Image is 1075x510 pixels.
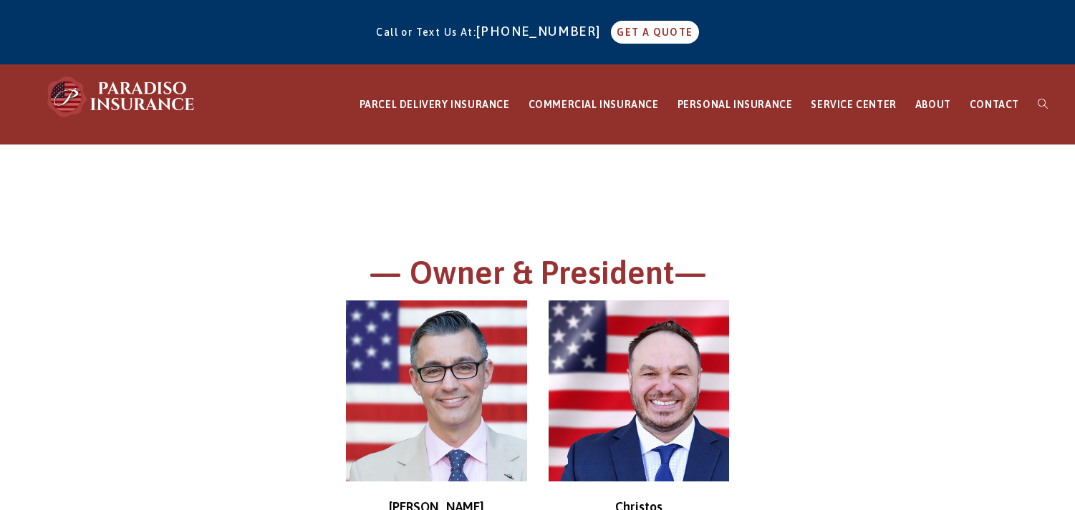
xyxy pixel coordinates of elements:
[476,24,608,39] a: [PHONE_NUMBER]
[801,65,905,144] a: SERVICE CENTER
[144,252,932,301] h1: — Owner & President—
[678,99,793,110] span: PERSONAL INSURANCE
[611,21,698,44] a: GET A QUOTE
[529,99,659,110] span: COMMERCIAL INSURANCE
[915,99,951,110] span: ABOUT
[811,99,896,110] span: SERVICE CENTER
[360,99,510,110] span: PARCEL DELIVERY INSURANCE
[43,75,201,118] img: Paradiso Insurance
[960,65,1028,144] a: CONTACT
[346,300,527,481] img: chris-500x500 (1)
[549,300,730,481] img: Christos_500x500
[906,65,960,144] a: ABOUT
[350,65,519,144] a: PARCEL DELIVERY INSURANCE
[668,65,802,144] a: PERSONAL INSURANCE
[970,99,1019,110] span: CONTACT
[376,26,476,38] span: Call or Text Us At:
[519,65,668,144] a: COMMERCIAL INSURANCE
